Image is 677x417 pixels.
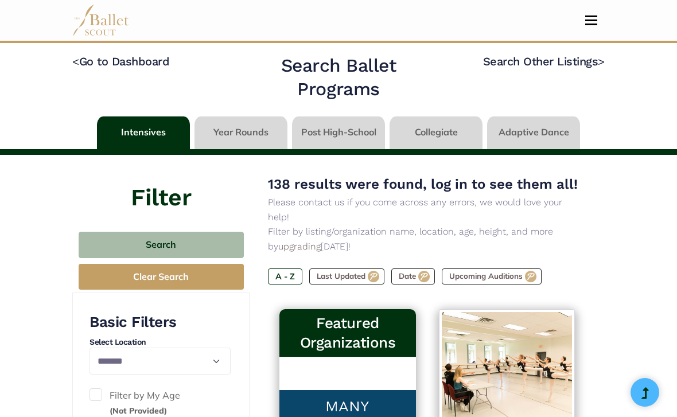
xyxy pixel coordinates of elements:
button: Clear Search [79,264,244,290]
a: upgrading [278,241,321,252]
small: (Not Provided) [110,406,167,416]
li: Year Rounds [192,116,290,149]
li: Intensives [95,116,192,149]
label: A - Z [268,268,302,285]
h3: Basic Filters [90,313,231,332]
p: Please contact us if you come across any errors, we would love your help! [268,195,586,224]
span: 138 results were found, log in to see them all! [268,176,578,192]
li: Adaptive Dance [485,116,582,149]
h4: Filter [72,155,250,215]
li: Collegiate [387,116,485,149]
h3: Featured Organizations [289,314,406,352]
p: Filter by listing/organization name, location, age, height, and more by [DATE]! [268,224,586,254]
button: Search [79,232,244,259]
li: Post High-School [290,116,387,149]
label: Date [391,268,435,285]
a: <Go to Dashboard [72,54,169,68]
code: > [598,54,605,68]
label: Last Updated [309,268,384,285]
button: Toggle navigation [578,15,605,26]
h4: Select Location [90,337,231,348]
h2: Search Ballet Programs [241,54,436,102]
label: Upcoming Auditions [442,268,542,285]
a: Search Other Listings> [483,54,605,68]
code: < [72,54,79,68]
